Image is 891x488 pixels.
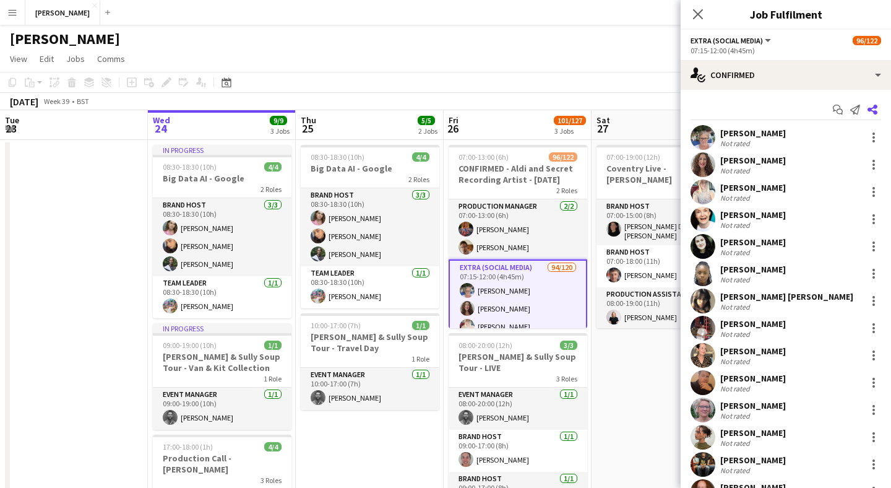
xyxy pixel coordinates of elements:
h1: [PERSON_NAME] [10,30,120,48]
a: Comms [92,51,130,67]
span: 2 Roles [260,185,282,194]
h3: [PERSON_NAME] & Sully Soup Tour - Van & Kit Collection [153,351,291,373]
span: 5/5 [418,116,435,125]
div: Not rated [720,438,752,448]
span: Fri [449,115,458,126]
span: Edit [40,53,54,64]
h3: CONFIRMED - Aldi and Secret Recording Artist - [DATE] [449,163,587,185]
h3: Job Fulfilment [681,6,891,22]
div: [PERSON_NAME] [720,400,786,411]
span: 1 Role [264,374,282,383]
app-card-role: Production Manager2/207:00-13:00 (6h)[PERSON_NAME][PERSON_NAME] [449,199,587,259]
span: 10:00-17:00 (7h) [311,321,361,330]
div: Not rated [720,466,752,475]
span: 3 Roles [556,374,577,383]
span: 17:00-18:00 (1h) [163,442,213,451]
div: [PERSON_NAME] [720,373,786,384]
div: BST [77,97,89,106]
div: Not rated [720,193,752,203]
app-card-role: Team Leader1/108:30-18:30 (10h)[PERSON_NAME] [153,276,291,318]
span: 101/127 [554,116,586,125]
span: 24 [151,121,170,136]
div: [PERSON_NAME] [720,455,786,466]
app-job-card: In progress09:00-19:00 (10h)1/1[PERSON_NAME] & Sully Soup Tour - Van & Kit Collection1 RoleEvent ... [153,323,291,430]
span: 4/4 [264,162,282,172]
app-card-role: Brand Host3/308:30-18:30 (10h)[PERSON_NAME][PERSON_NAME][PERSON_NAME] [301,188,439,266]
div: Confirmed [681,60,891,90]
div: [PERSON_NAME] [720,346,786,357]
div: [PERSON_NAME] [720,237,786,248]
span: 25 [299,121,316,136]
div: Not rated [720,275,752,284]
span: Comms [97,53,125,64]
h3: Big Data AI - Google [153,173,291,184]
span: 09:00-19:00 (10h) [163,341,217,350]
app-card-role: Production Assistant1/108:00-19:00 (11h)[PERSON_NAME] [596,287,735,329]
app-card-role: Brand Host3/308:30-18:30 (10h)[PERSON_NAME][PERSON_NAME][PERSON_NAME] [153,198,291,276]
div: Not rated [720,411,752,420]
div: In progress [153,323,291,333]
span: Week 39 [41,97,72,106]
app-job-card: 07:00-19:00 (12h)4/4Coventry Live - [PERSON_NAME]4 RolesBrand Host1/107:00-15:00 (8h)[PERSON_NAME... [596,145,735,328]
div: [DATE] [10,95,38,108]
span: 08:00-20:00 (12h) [458,341,512,350]
h3: [PERSON_NAME] & Sully Soup Tour - Travel Day [301,331,439,354]
h3: Coventry Live - [PERSON_NAME] [596,163,735,185]
div: [PERSON_NAME] [720,427,786,438]
app-card-role: Event Manager1/109:00-19:00 (10h)[PERSON_NAME] [153,388,291,430]
span: 9/9 [270,116,287,125]
div: Not rated [720,357,752,366]
div: Not rated [720,248,752,257]
span: Sat [596,115,610,126]
span: Wed [153,115,170,126]
div: 2 Jobs [418,126,437,136]
div: Not rated [720,220,752,230]
app-job-card: 07:00-13:00 (6h)96/122CONFIRMED - Aldi and Secret Recording Artist - [DATE]2 RolesProduction Mana... [449,145,587,328]
div: 07:15-12:00 (4h45m) [691,46,881,55]
h3: [PERSON_NAME] & Sully Soup Tour - LIVE [449,351,587,373]
div: [PERSON_NAME] [720,128,786,139]
span: Tue [5,115,19,126]
button: [PERSON_NAME] [25,1,100,25]
span: 3 Roles [260,476,282,485]
app-job-card: In progress08:30-18:30 (10h)4/4Big Data AI - Google2 RolesBrand Host3/308:30-18:30 (10h)[PERSON_N... [153,145,291,318]
span: 2 Roles [556,186,577,195]
h3: Big Data AI - Google [301,163,439,174]
span: 1/1 [412,321,429,330]
div: [PERSON_NAME] [720,264,786,275]
div: [PERSON_NAME] [720,182,786,193]
a: Edit [35,51,59,67]
button: Extra (Social Media) [691,36,773,45]
span: 26 [447,121,458,136]
span: 3/3 [560,341,577,350]
span: 07:00-19:00 (12h) [606,152,660,162]
a: View [5,51,32,67]
app-card-role: Brand Host1/107:00-15:00 (8h)[PERSON_NAME] Del [PERSON_NAME] [596,199,735,245]
span: 1 Role [411,354,429,364]
app-card-role: Brand Host1/107:00-18:00 (11h)[PERSON_NAME] [596,245,735,287]
span: Thu [301,115,316,126]
span: 96/122 [549,152,577,162]
div: [PERSON_NAME] [720,209,786,220]
span: 08:30-18:30 (10h) [163,162,217,172]
span: 96/122 [853,36,881,45]
div: In progress [153,145,291,155]
span: 07:00-13:00 (6h) [458,152,509,162]
div: Not rated [720,166,752,175]
span: 23 [3,121,19,136]
div: Not rated [720,329,752,339]
app-card-role: Brand Host1/109:00-17:00 (8h)[PERSON_NAME] [449,430,587,472]
span: 4/4 [412,152,429,162]
h3: Production Call - [PERSON_NAME] [153,453,291,475]
span: 2 Roles [408,175,429,184]
app-job-card: 10:00-17:00 (7h)1/1[PERSON_NAME] & Sully Soup Tour - Travel Day1 RoleEvent Manager1/110:00-17:00 ... [301,313,439,410]
div: Not rated [720,302,752,312]
div: Not rated [720,139,752,148]
div: [PERSON_NAME] [PERSON_NAME] [720,291,853,302]
div: 08:30-18:30 (10h)4/4Big Data AI - Google2 RolesBrand Host3/308:30-18:30 (10h)[PERSON_NAME][PERSON... [301,145,439,308]
div: [PERSON_NAME] [720,155,786,166]
span: 1/1 [264,341,282,350]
